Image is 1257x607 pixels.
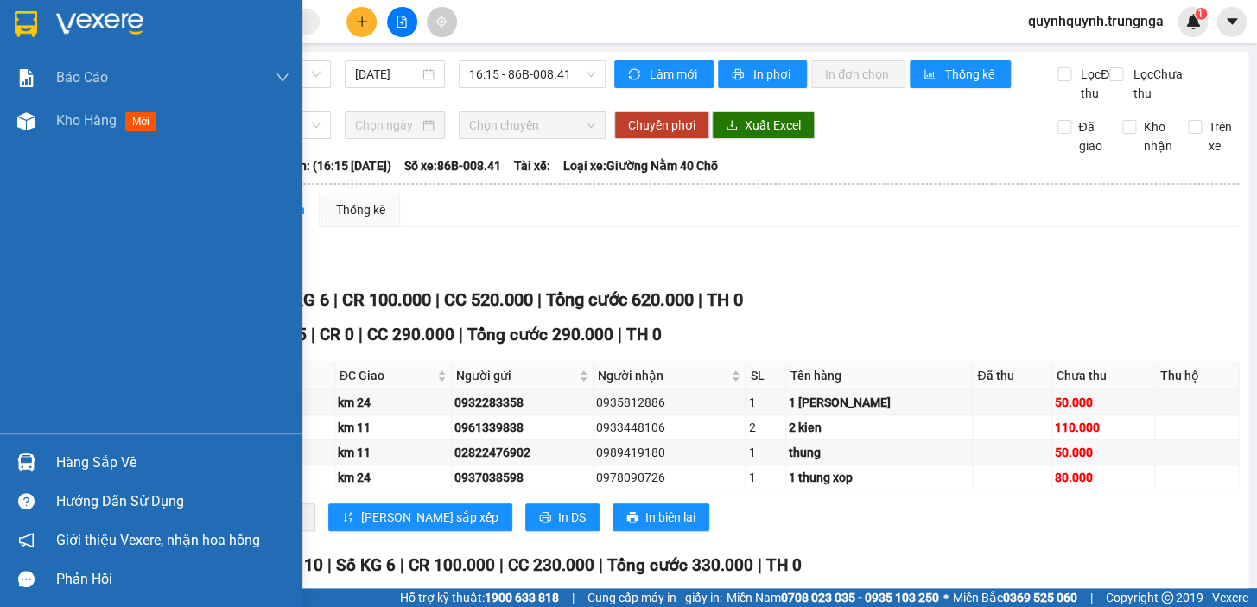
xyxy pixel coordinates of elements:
[427,7,457,37] button: aim
[18,532,35,548] span: notification
[789,393,969,412] div: 1 [PERSON_NAME]
[953,588,1077,607] span: Miền Bắc
[1055,468,1152,487] div: 80.000
[924,68,938,82] span: bar-chart
[1185,14,1201,29] img: icon-new-feature
[328,503,512,531] button: sort-ascending[PERSON_NAME] sắp xếp
[56,566,289,592] div: Phản hồi
[596,468,742,487] div: 0978090726
[359,325,363,345] span: |
[1197,8,1203,20] span: 1
[338,443,448,462] div: km 11
[499,555,504,575] span: |
[346,7,377,37] button: plus
[338,393,448,412] div: km 24
[943,594,949,601] span: ⚪️
[626,511,638,525] span: printer
[1161,591,1173,604] span: copyright
[396,16,408,28] span: file-add
[625,325,661,345] span: TH 0
[596,418,742,437] div: 0933448106
[1126,65,1187,103] span: Lọc Chưa thu
[613,503,709,531] button: printerIn biên lai
[525,503,600,531] button: printerIn DS
[945,65,997,84] span: Thống kê
[435,289,439,310] span: |
[748,393,783,412] div: 1
[973,362,1052,390] th: Đã thu
[342,511,354,525] span: sort-ascending
[1224,14,1240,29] span: caret-down
[469,112,595,138] span: Chọn chuyến
[454,393,590,412] div: 0932283358
[697,289,702,310] span: |
[811,60,905,88] button: In đơn chọn
[712,111,815,139] button: downloadXuất Excel
[748,418,783,437] div: 2
[650,65,700,84] span: Làm mới
[587,588,722,607] span: Cung cấp máy in - giấy in:
[628,68,643,82] span: sync
[758,555,762,575] span: |
[1055,443,1152,462] div: 50.000
[718,60,807,88] button: printerIn phơi
[15,11,37,37] img: logo-vxr
[645,508,695,527] span: In biên lai
[56,112,117,129] span: Kho hàng
[789,468,969,487] div: 1 thung xop
[706,289,742,310] span: TH 0
[467,325,613,345] span: Tổng cước 290.000
[1055,393,1152,412] div: 50.000
[563,156,718,175] span: Loại xe: Giường Nằm 40 Chỗ
[910,60,1011,88] button: bar-chartThống kê
[17,112,35,130] img: warehouse-icon
[18,493,35,509] span: question-circle
[539,511,551,525] span: printer
[1071,117,1109,155] span: Đã giao
[387,7,417,37] button: file-add
[789,443,969,462] div: thung
[781,591,939,604] strong: 0708 023 035 - 0935 103 250
[572,588,575,607] span: |
[336,200,385,219] div: Thống kê
[614,111,709,139] button: Chuyển phơi
[276,71,289,85] span: down
[327,555,332,575] span: |
[17,453,35,471] img: warehouse-icon
[1074,65,1119,103] span: Lọc Đã thu
[355,65,420,84] input: 13/10/2025
[56,529,260,551] span: Giới thiệu Vexere, nhận hoa hồng
[726,119,738,133] span: download
[404,156,501,175] span: Số xe: 86B-008.41
[1055,418,1152,437] div: 110.000
[732,68,746,82] span: printer
[340,366,434,385] span: ĐC Giao
[1052,362,1155,390] th: Chưa thu
[454,468,590,487] div: 0937038598
[748,443,783,462] div: 1
[336,555,396,575] span: Số KG 6
[400,555,404,575] span: |
[536,289,541,310] span: |
[456,366,575,385] span: Người gửi
[485,591,559,604] strong: 1900 633 818
[1003,591,1077,604] strong: 0369 525 060
[409,555,495,575] span: CR 100.000
[1195,8,1207,20] sup: 1
[17,69,35,87] img: solution-icon
[400,588,559,607] span: Hỗ trợ kỹ thuật:
[56,450,289,476] div: Hàng sắp về
[333,289,337,310] span: |
[727,588,939,607] span: Miền Nam
[454,418,590,437] div: 0961339838
[56,489,289,515] div: Hướng dẫn sử dụng
[435,16,448,28] span: aim
[361,508,498,527] span: [PERSON_NAME] sắp xếp
[607,555,753,575] span: Tổng cước 330.000
[443,289,532,310] span: CC 520.000
[338,468,448,487] div: km 24
[355,116,420,135] input: Chọn ngày
[514,156,550,175] span: Tài xế:
[56,66,108,88] span: Báo cáo
[338,418,448,437] div: km 11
